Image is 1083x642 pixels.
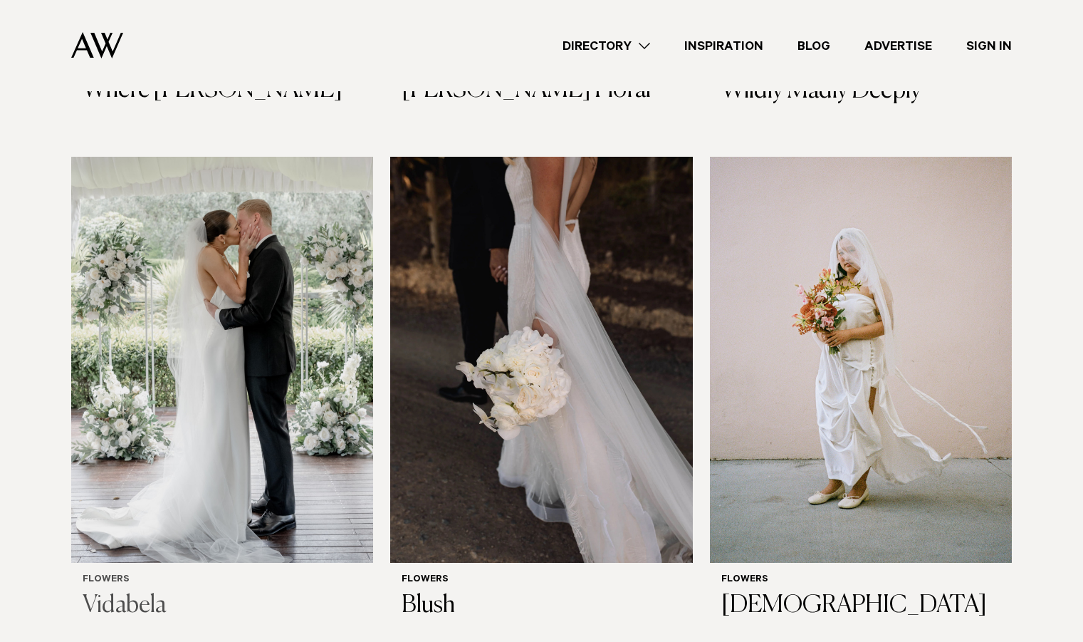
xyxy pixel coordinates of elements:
[780,36,847,56] a: Blog
[83,591,362,621] h3: Vidabela
[71,157,373,632] a: Auckland Weddings Flowers | Vidabela Flowers Vidabela
[721,574,1000,586] h6: Flowers
[847,36,949,56] a: Advertise
[402,574,681,586] h6: Flowers
[710,157,1012,632] a: Auckland Weddings Flowers | Isadia Flowers [DEMOGRAPHIC_DATA]
[710,157,1012,562] img: Auckland Weddings Flowers | Isadia
[390,157,692,562] img: Auckland Weddings Flowers | Blush
[71,157,373,562] img: Auckland Weddings Flowers | Vidabela
[71,32,123,58] img: Auckland Weddings Logo
[721,591,1000,621] h3: [DEMOGRAPHIC_DATA]
[390,157,692,632] a: Auckland Weddings Flowers | Blush Flowers Blush
[402,591,681,621] h3: Blush
[667,36,780,56] a: Inspiration
[83,574,362,586] h6: Flowers
[949,36,1029,56] a: Sign In
[545,36,667,56] a: Directory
